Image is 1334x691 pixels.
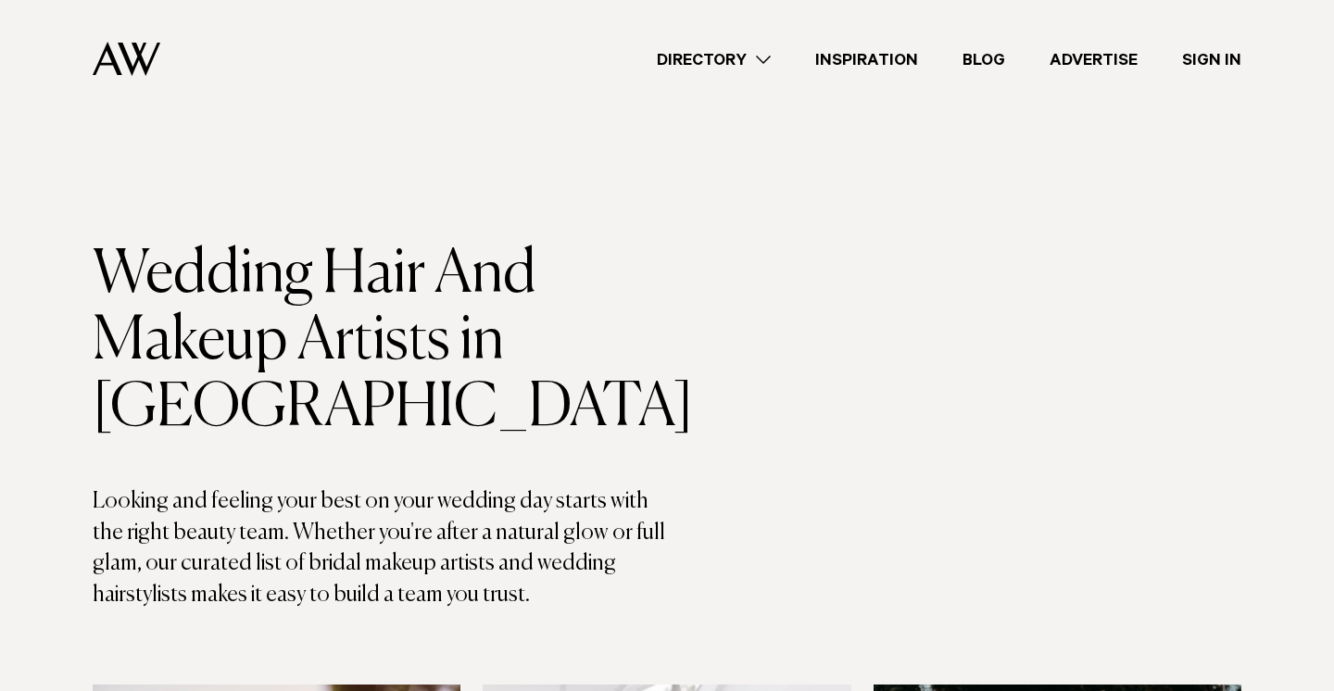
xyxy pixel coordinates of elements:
[93,486,667,610] p: Looking and feeling your best on your wedding day starts with the right beauty team. Whether you'...
[1027,47,1160,72] a: Advertise
[93,242,667,442] h1: Wedding Hair And Makeup Artists in [GEOGRAPHIC_DATA]
[793,47,940,72] a: Inspiration
[940,47,1027,72] a: Blog
[93,42,160,76] img: Auckland Weddings Logo
[635,47,793,72] a: Directory
[1160,47,1264,72] a: Sign In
